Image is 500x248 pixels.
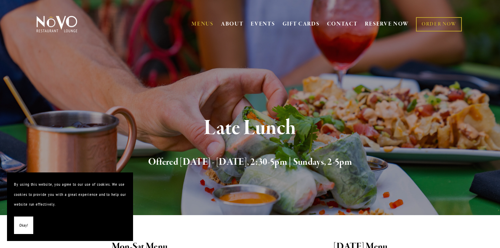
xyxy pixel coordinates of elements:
[14,179,126,210] p: By using this website, you agree to our use of cookies. We use cookies to provide you with a grea...
[251,21,275,28] a: EVENTS
[14,217,33,234] button: Okay!
[416,17,462,31] a: ORDER NOW
[365,17,409,31] a: RESERVE NOW
[221,21,244,28] a: ABOUT
[35,15,79,33] img: Novo Restaurant &amp; Lounge
[192,21,214,28] a: MENUS
[48,117,452,140] h1: Late Lunch
[327,17,358,31] a: CONTACT
[19,220,28,231] span: Okay!
[48,155,452,170] h2: Offered [DATE] - [DATE], 2:30-5pm | Sundays, 2-5pm
[7,172,133,241] section: Cookie banner
[283,17,320,31] a: GIFT CARDS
